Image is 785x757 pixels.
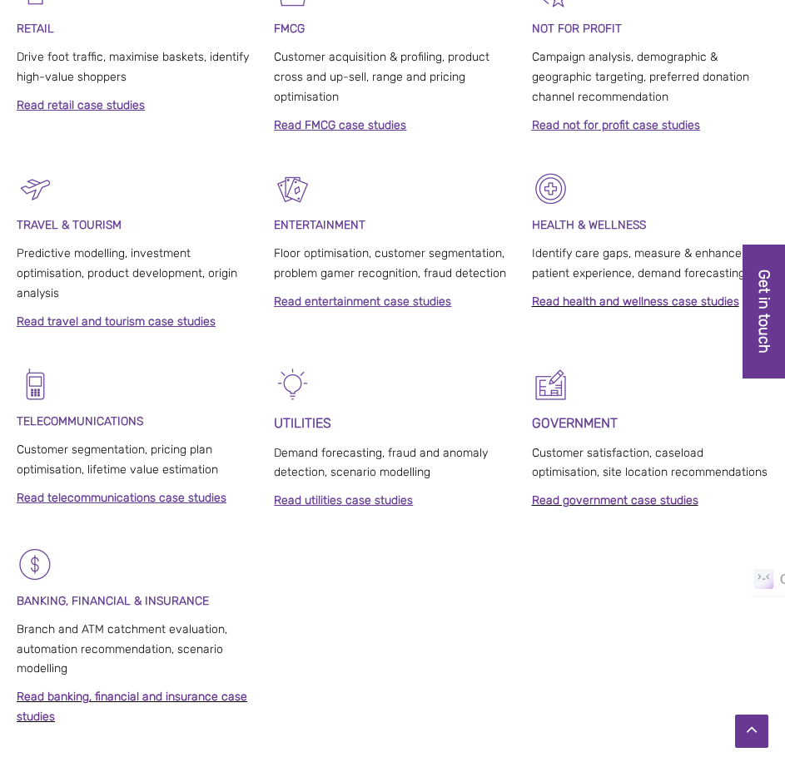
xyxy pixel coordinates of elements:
span: Customer satisfaction, caseload optimisation, site location recommendations [532,446,768,480]
a: Read health and wellness case studies [532,294,739,309]
span: Identify care gaps, measure & enhance patient experience, demand forecasting [532,246,745,280]
a: Read retail case studies [17,98,145,112]
img: Entertainment [274,170,311,207]
span: TRAVEL & TOURISM [17,218,122,232]
img: Healthcare [532,170,569,207]
span: ENTERTAINMENT [274,218,365,232]
a: Read utilities case studies [274,493,413,507]
span: UTILITIES [274,415,331,431]
span: Customer acquisition & profiling, product cross and up-sell, range and pricing optimisation [274,50,489,104]
span: Drive foot traffic, maximise baskets, identify high-value shoppers [17,50,249,84]
a: Get in touch [743,245,785,378]
strong: HEALTH & WELLNESS [532,218,646,232]
a: Read travel and tourism case studies [17,314,216,329]
span: Demand forecasting, fraud and anomaly detection, scenario modelling [274,446,488,480]
span: RETAIL [17,22,54,36]
span: Campaign analysis, demographic & geographic targeting, preferred donation channel recommendation [532,50,749,104]
a: Read government case studies [532,493,698,507]
span: Predictive modelling, investment optimisation, product development, origin analysis [17,246,237,300]
a: Read banking, financial and insurance case studies [17,690,247,724]
a: Read not for profit case studies [532,118,700,132]
a: Read FMCG case studies [274,118,406,132]
img: Telecomms [17,366,54,403]
span: Branch and ATM catchment evaluation, automation recommendation, scenario modelling [17,622,227,676]
a: Read telecommunications case studies [17,491,226,505]
img: Government [532,366,569,403]
span: FMCG [274,22,305,36]
span: Floor optimisation, customer segmentation, problem gamer recognition, fraud detection [274,246,506,280]
a: Read entertainment case studies [274,294,451,309]
span: BANKING, FINANCIAL & INSURANCE [17,594,209,608]
img: Energy [274,366,311,403]
img: Banking & Financial [17,546,54,583]
span: TELECOMMUNICATIONS [17,414,143,428]
span: NOT FOR PROFIT [532,22,622,36]
strong: GOVERNMENT [532,415,618,431]
img: Travel & Tourism [17,170,54,207]
span: Customer segmentation, pricing plan optimisation, lifetime value estimation [17,443,218,477]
